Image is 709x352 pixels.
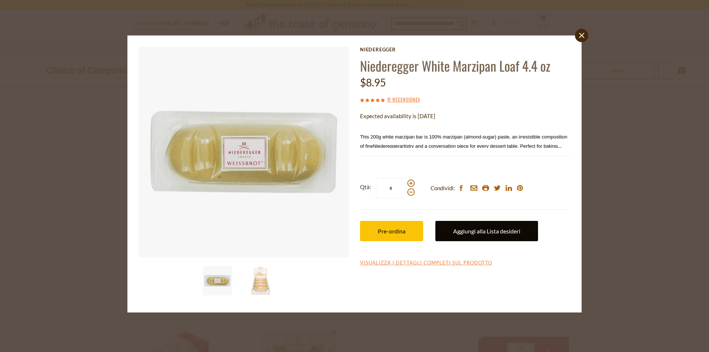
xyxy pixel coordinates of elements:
[360,76,386,89] span: $8.95
[203,266,232,295] img: Niederegger White Marzipan Loaf 4.4 oz
[387,96,419,103] span: ( )
[435,221,538,241] a: Aggiungi alla Lista desideri
[360,112,571,121] p: Expected availability is [DATE]
[360,182,371,192] strong: Qtà:
[360,56,550,75] a: Niederegger White Marzipan Loaf 4.4 oz
[360,260,492,266] a: Visualizza i dettagli completi sul prodotto
[376,178,406,198] input: Qtà:
[138,47,349,257] img: Niederegger White Marzipan Loaf 4.4 oz
[360,221,423,241] button: Pre-ordina
[431,184,455,193] span: Condividi:
[360,134,567,149] span: This 200g white marzipan bar is 100% marzipan (almond-sugar) paste, an irresistible composition o...
[246,266,275,295] img: Niederegger White Marzipan Loaf 4.4 oz
[373,143,400,149] span: Niederegger
[389,96,418,104] a: 1 recensione
[360,47,571,52] a: Niederegger
[378,228,405,235] span: Pre-ordina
